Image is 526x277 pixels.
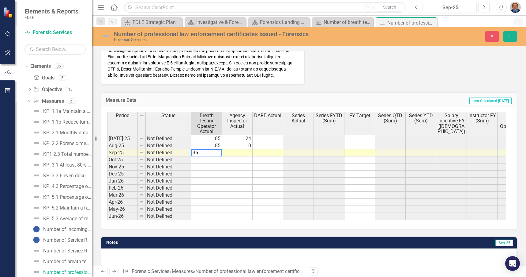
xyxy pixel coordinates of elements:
[146,149,191,156] td: Not Defined
[186,18,244,26] a: Investigative & Forensic Services Command
[33,86,62,93] a: Objective
[107,178,138,185] td: Jan-26
[123,268,304,275] div: » »
[315,113,343,124] span: Series FYTD (Sum)
[124,2,406,13] input: Search ClearPoint...
[33,215,40,222] img: Not Defined
[284,113,312,124] span: Series Actual
[33,98,64,105] a: Measures
[196,18,244,26] div: Investigative & Forensic Services Command
[191,135,222,142] td: 85
[24,8,78,15] span: Elements & Reports
[43,109,92,114] div: KPI 1.1a Maintain a neutral or negative backlog percent change score based on effective forensic ...
[43,162,92,168] div: KPI 3.1 At least 80% of Organization of Scientific Area Committees (OSAC) standards will be revie...
[107,192,138,199] td: Mar-26
[31,256,92,266] a: Number of breath testing instruments inspected
[222,142,253,149] td: 0
[33,129,40,136] img: Not Defined
[33,204,40,211] img: Not Defined
[101,31,111,41] img: Not Defined
[31,224,92,234] a: Number of Incoming Service Requests
[146,185,191,192] td: Not Defined
[31,203,92,213] a: KPI 5.2 Maintain a healthy turnover rate of Forensics members.
[107,185,138,192] td: Feb-26
[107,213,138,220] td: Jun-26
[43,141,92,146] div: KPI 2.2 Forensic members will average 100 hours per year of training given to non-FDLE members su...
[43,216,92,221] div: KPI 5.3 Average of results from 19 standardized questions from a survey to forensic members relat...
[43,184,92,189] div: KPI 4.3 Percentage of submissions designated as Rush.
[510,2,521,13] img: Chris Hendry
[122,18,181,26] a: FDLE Strategic Plan
[106,240,263,245] h3: Notes
[139,157,144,162] img: 8DAGhfEEPCf229AAAAAElFTkSuQmCC
[139,143,144,148] img: 8DAGhfEEPCf229AAAAAElFTkSuQmCC
[3,7,14,17] img: ClearPoint Strategy
[116,113,130,118] span: Period
[146,178,191,185] td: Not Defined
[146,206,191,213] td: Not Defined
[146,164,191,171] td: Not Defined
[30,63,51,70] a: Elements
[31,171,92,180] a: KPI 3.3 Eleven documents will be produced annually that summarize a one and three-year plan for s...
[67,98,77,104] div: 21
[43,194,92,200] div: KPI 5.1 Percentage of new members who have had prior contact with FDLE; internship, or open house.
[107,142,138,149] td: Aug-25
[172,268,193,274] a: Measures
[383,5,396,10] span: Search
[31,267,92,277] a: Number of professional law enforcement certificates issued - Forensics
[139,150,144,155] img: 8DAGhfEEPCf229AAAAAElFTkSuQmCC
[114,31,333,37] div: Number of professional law enforcement certificates issued - Forensics
[146,135,191,142] td: Not Defined
[139,192,144,197] img: 8DAGhfEEPCf229AAAAAElFTkSuQmCC
[43,259,92,264] div: Number of breath testing instruments inspected
[31,181,92,191] a: KPI 4.3 Percentage of submissions designated as Rush.
[31,138,92,148] a: KPI 2.2 Forensic members will average 100 hours per year of training given to non-FDLE members su...
[24,29,86,36] a: Forensic Services
[161,113,175,118] span: Status
[438,113,465,134] span: Salary Incentive FY ([DEMOGRAPHIC_DATA])
[107,171,138,178] td: Dec-25
[43,248,92,254] div: Number of Service Requests Completed
[468,113,496,124] span: Instructor FY (Sum)
[107,199,138,206] td: Apr-26
[33,150,40,158] img: Not Defined
[58,75,67,81] div: 5
[139,136,144,141] img: 8DAGhfEEPCf229AAAAAElFTkSuQmCC
[139,185,144,190] img: 8DAGhfEEPCf229AAAAAElFTkSuQmCC
[33,258,40,265] img: Not Defined
[31,128,92,137] a: KPI 2.1 Monthly data will be submitted to the Office of Statewide Intelligence (OSI) on emerging ...
[24,15,78,20] small: FDLE
[349,113,370,118] span: FY Target
[374,3,405,12] button: Search
[33,118,40,125] img: Not Defined
[426,4,475,11] div: Sep-25
[107,149,138,156] td: Sep-25
[139,214,144,218] img: 8DAGhfEEPCf229AAAAAElFTkSuQmCC
[31,117,92,127] a: KPI 1.1b Reduce turn-around-time (TAT) to 30 days average.
[33,172,40,179] img: Not Defined
[31,246,92,256] a: Number of Service Requests Completed
[43,205,92,211] div: KPI 5.2 Maintain a healthy turnover rate of Forensics members.
[191,142,222,149] td: 85
[43,130,92,136] div: KPI 2.1 Monthly data will be submitted to the Office of Statewide Intelligence (OSI) on emerging ...
[31,192,92,202] a: KPI 5.1 Percentage of new members who have had prior contact with FDLE; internship, or open house.
[424,2,477,13] button: Sep-25
[222,135,253,142] td: 24
[31,235,92,245] a: Number of Service Requests Pending
[376,113,404,124] span: Series QTD (Sum)
[43,227,92,232] div: Number of Incoming Service Requests
[43,237,92,243] div: Number of Service Requests Pending
[260,18,308,26] div: Forensics Landing Page
[33,183,40,190] img: Not Defined
[43,270,92,275] div: Number of professional law enforcement certificates issued - Forensics
[495,240,513,246] span: Sep-25
[107,156,138,164] td: Oct-25
[146,142,191,149] td: Not Defined
[146,199,191,206] td: Not Defined
[223,113,251,129] span: Agency Inspector Actual
[43,152,92,157] div: KP1 2.3 Total number of DNA hits resulting from Rapid DNA Arrestee specimens enrolled in the DNA ...
[107,135,138,142] td: [DATE]-25
[33,140,40,147] img: Not Defined
[33,225,40,233] img: Informational Data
